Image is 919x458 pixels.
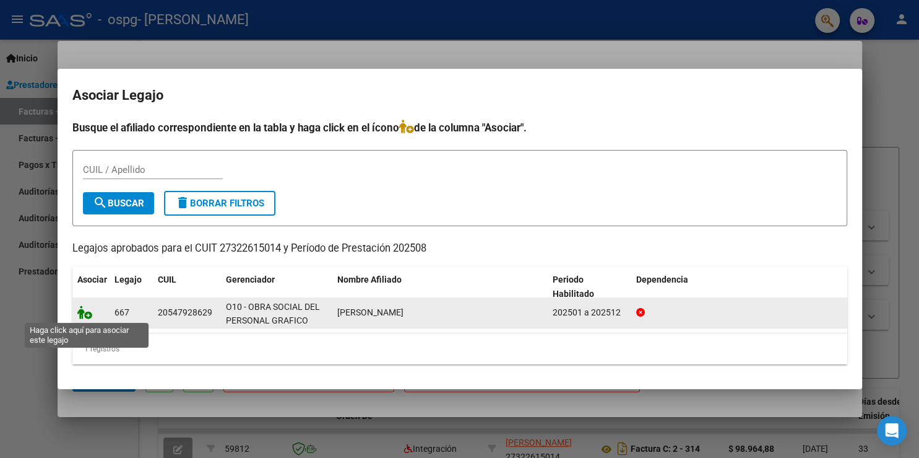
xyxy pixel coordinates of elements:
span: Legajo [114,275,142,284]
span: Nombre Afiliado [337,275,402,284]
datatable-header-cell: Legajo [110,266,153,307]
datatable-header-cell: Periodo Habilitado [548,266,631,307]
span: O10 - OBRA SOCIAL DEL PERSONAL GRAFICO [226,302,320,326]
p: Legajos aprobados para el CUIT 27322615014 y Período de Prestación 202508 [72,241,847,257]
span: Borrar Filtros [175,198,264,209]
button: Buscar [83,192,154,214]
datatable-header-cell: Dependencia [631,266,847,307]
span: Gerenciador [226,275,275,284]
div: Open Intercom Messenger [877,416,907,446]
h4: Busque el afiliado correspondiente en la tabla y haga click en el ícono de la columna "Asociar". [72,120,847,136]
span: Asociar [77,275,107,284]
div: 1 registros [72,333,847,364]
h2: Asociar Legajo [72,84,847,107]
datatable-header-cell: Nombre Afiliado [332,266,548,307]
span: Periodo Habilitado [553,275,594,299]
div: 202501 a 202512 [553,306,626,320]
datatable-header-cell: Gerenciador [221,266,332,307]
mat-icon: delete [175,195,190,210]
span: CUIL [158,275,176,284]
span: 667 [114,307,129,317]
button: Borrar Filtros [164,191,275,216]
span: GALEANO LOPEZ AGUSTIN [337,307,403,317]
span: Buscar [93,198,144,209]
mat-icon: search [93,195,108,210]
span: Dependencia [636,275,688,284]
datatable-header-cell: Asociar [72,266,110,307]
div: 20547928629 [158,306,212,320]
datatable-header-cell: CUIL [153,266,221,307]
